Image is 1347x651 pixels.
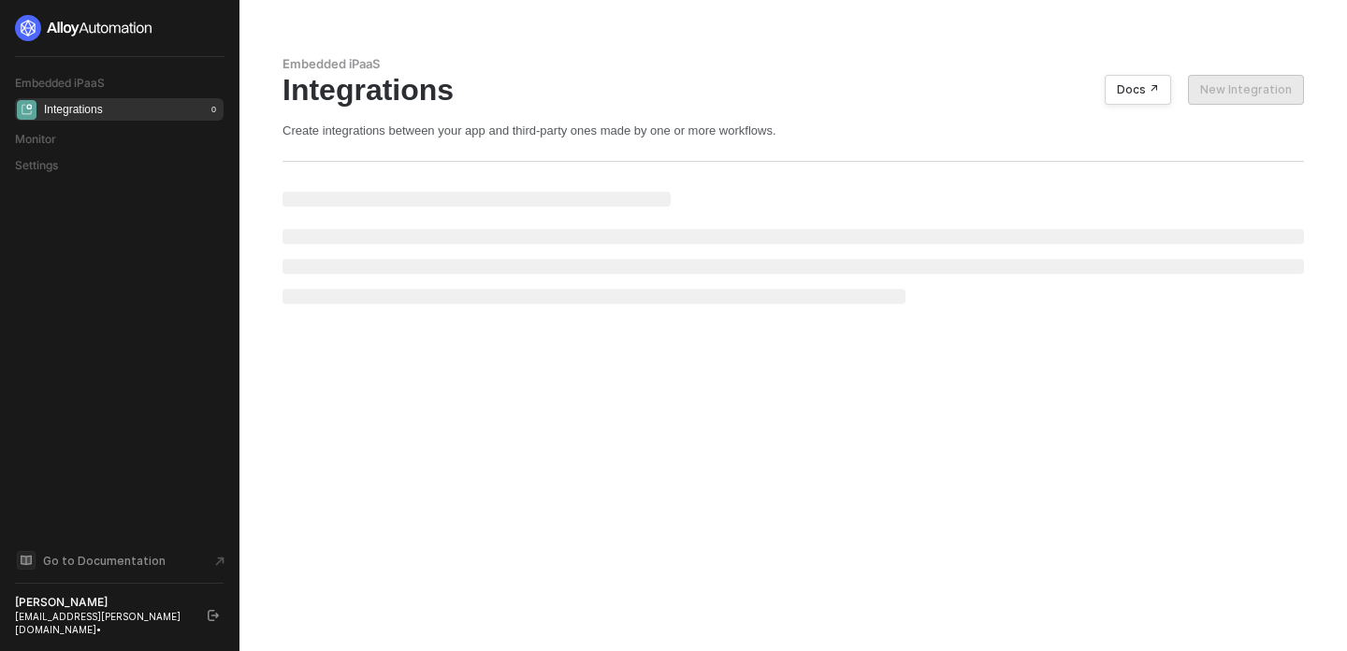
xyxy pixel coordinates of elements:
[15,15,153,41] img: logo
[1117,82,1159,97] div: Docs ↗
[15,610,191,636] div: [EMAIL_ADDRESS][PERSON_NAME][DOMAIN_NAME] •
[15,549,224,571] a: Knowledge Base
[15,15,224,41] a: logo
[17,100,36,120] span: integrations
[44,102,103,118] div: Integrations
[15,158,58,172] span: Settings
[210,552,229,571] span: document-arrow
[1105,75,1171,105] button: Docs ↗
[282,56,1304,72] div: Embedded iPaaS
[282,123,1304,138] div: Create integrations between your app and third-party ones made by one or more workflows.
[208,610,219,621] span: logout
[43,553,166,569] span: Go to Documentation
[15,132,56,146] span: Monitor
[1188,75,1304,105] button: New Integration
[282,72,1304,108] div: Integrations
[15,595,191,610] div: [PERSON_NAME]
[17,551,36,570] span: documentation
[15,76,105,90] span: Embedded iPaaS
[208,102,220,117] div: 0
